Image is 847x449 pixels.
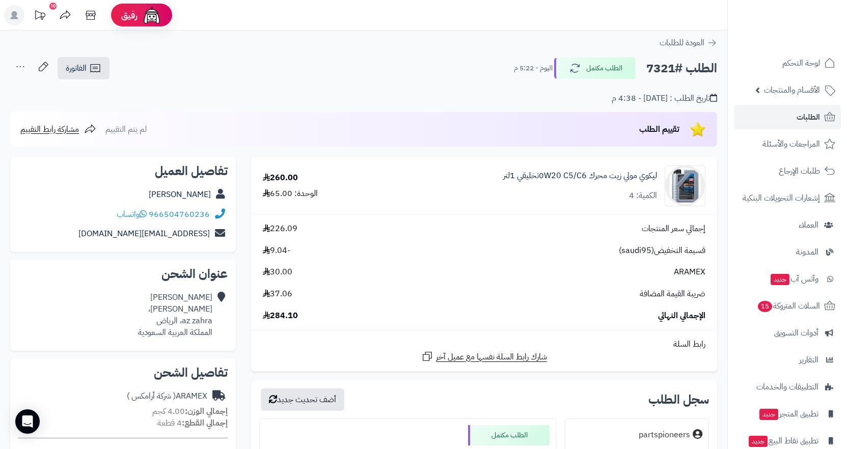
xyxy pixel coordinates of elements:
span: 284.10 [263,310,298,322]
img: 1742151641-21410_e1d5-90x90.png [665,165,705,206]
span: إشعارات التحويلات البنكية [743,191,820,205]
small: 4 قطعة [157,417,228,429]
small: 4.00 كجم [152,405,228,417]
div: partspioneers [639,429,690,441]
span: أدوات التسويق [774,326,818,340]
div: الطلب مكتمل [468,425,550,445]
span: الطلبات [797,110,820,124]
span: تقييم الطلب [639,123,679,135]
small: اليوم - 5:22 م [514,63,553,73]
span: ( شركة أرامكس ) [127,390,176,402]
button: أضف تحديث جديد [261,388,344,411]
div: تاريخ الطلب : [DATE] - 4:38 م [612,93,717,104]
span: التقارير [799,353,818,367]
span: تطبيق المتجر [758,407,818,421]
span: ARAMEX [674,266,705,278]
span: ضريبة القيمة المضافة [640,288,705,300]
div: 10 [49,3,57,10]
a: لوحة التحكم [734,51,841,75]
span: جديد [771,274,789,285]
a: شارك رابط السلة نفسها مع عميل آخر [421,350,547,363]
h2: تفاصيل العميل [18,165,228,177]
span: المدونة [796,245,818,259]
h2: عنوان الشحن [18,268,228,280]
span: مشاركة رابط التقييم [20,123,79,135]
a: ليكوي مولي زيت محرك 0W20 C5/C6تخليقي 1لتر [503,170,657,182]
span: الأقسام والمنتجات [764,83,820,97]
div: 260.00 [263,172,298,184]
span: العودة للطلبات [660,37,704,49]
span: لم يتم التقييم [105,123,147,135]
span: جديد [749,436,768,447]
span: جديد [759,409,778,420]
a: [PERSON_NAME] [149,188,211,201]
span: الفاتورة [66,62,87,74]
span: رفيق [121,9,138,21]
a: الطلبات [734,105,841,129]
img: logo-2.png [778,27,837,49]
h2: تفاصيل الشحن [18,367,228,379]
a: 966504760236 [149,208,210,220]
a: تحديثات المنصة [27,5,52,28]
div: الكمية: 4 [629,190,657,202]
span: التطبيقات والخدمات [756,380,818,394]
a: مشاركة رابط التقييم [20,123,96,135]
a: الفاتورة [58,57,110,79]
span: 15 [758,301,772,312]
a: أدوات التسويق [734,321,841,345]
span: 30.00 [263,266,292,278]
span: قسيمة التخفيض(saudi95) [619,245,705,257]
a: السلات المتروكة15 [734,294,841,318]
a: التقارير [734,348,841,372]
span: لوحة التحكم [782,56,820,70]
div: Open Intercom Messenger [15,409,40,434]
span: طلبات الإرجاع [779,164,820,178]
strong: إجمالي القطع: [182,417,228,429]
span: شارك رابط السلة نفسها مع عميل آخر [436,351,547,363]
a: العملاء [734,213,841,237]
a: المراجعات والأسئلة [734,132,841,156]
a: إشعارات التحويلات البنكية [734,186,841,210]
button: الطلب مكتمل [554,58,636,79]
span: الإجمالي النهائي [658,310,705,322]
span: العملاء [799,218,818,232]
span: 226.09 [263,223,297,235]
a: العودة للطلبات [660,37,717,49]
h2: الطلب #7321 [646,58,717,79]
strong: إجمالي الوزن: [185,405,228,417]
a: واتساب [117,208,147,220]
span: المراجعات والأسئلة [762,137,820,151]
a: [EMAIL_ADDRESS][DOMAIN_NAME] [78,228,210,240]
div: الوحدة: 65.00 [263,188,318,200]
a: طلبات الإرجاع [734,159,841,183]
img: ai-face.png [142,5,162,25]
h3: سجل الطلب [648,394,709,406]
div: [PERSON_NAME] [PERSON_NAME]، az zahra، الرياض المملكة العربية السعودية [138,292,212,338]
span: إجمالي سعر المنتجات [642,223,705,235]
span: -9.04 [263,245,290,257]
span: 37.06 [263,288,292,300]
a: تطبيق المتجرجديد [734,402,841,426]
span: وآتس آب [770,272,818,286]
span: تطبيق نقاط البيع [748,434,818,448]
div: رابط السلة [255,339,713,350]
span: السلات المتروكة [757,299,820,313]
a: وآتس آبجديد [734,267,841,291]
div: ARAMEX [127,390,207,402]
a: التطبيقات والخدمات [734,375,841,399]
a: المدونة [734,240,841,264]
